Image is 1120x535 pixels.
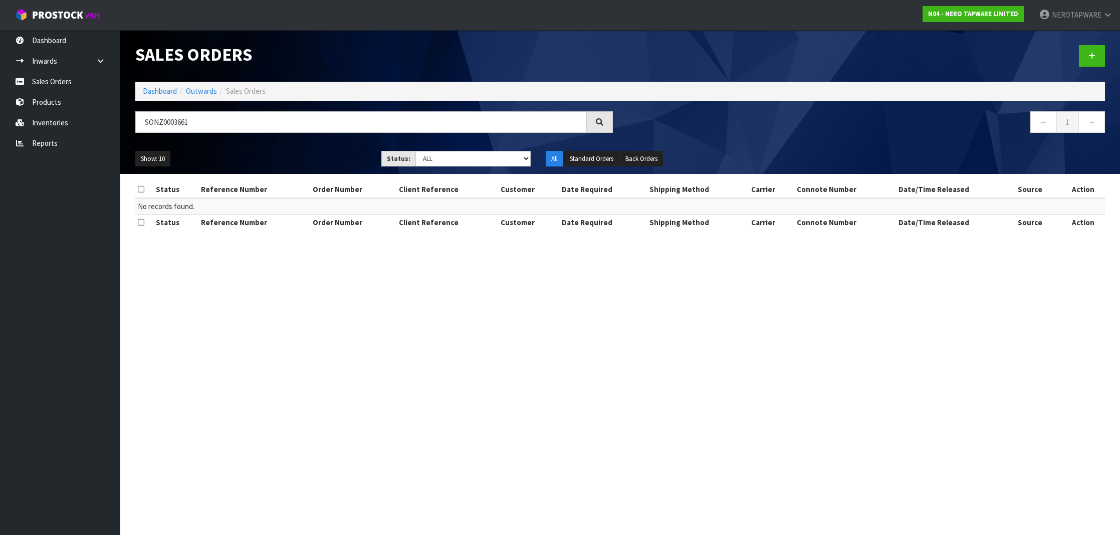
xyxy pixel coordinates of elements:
th: Client Reference [396,182,498,198]
th: Source [1015,182,1062,198]
button: Back Orders [620,151,663,167]
th: Status [153,182,198,198]
a: Dashboard [143,86,177,96]
strong: N04 - NERO TAPWARE LIMITED [928,10,1018,18]
span: Sales Orders [226,86,266,96]
th: Carrier [749,182,794,198]
th: Reference Number [198,182,310,198]
th: Connote Number [794,182,896,198]
th: Date Required [559,182,647,198]
th: Customer [498,182,560,198]
img: cube-alt.png [15,9,28,21]
button: Standard Orders [564,151,619,167]
th: Source [1015,215,1062,231]
a: ← [1030,111,1057,133]
th: Date Required [559,215,647,231]
strong: Status: [387,154,410,163]
a: → [1078,111,1105,133]
nav: Page navigation [628,111,1105,136]
th: Customer [498,215,560,231]
th: Shipping Method [647,182,749,198]
td: No records found. [135,198,1105,215]
a: 1 [1056,111,1079,133]
th: Order Number [310,182,396,198]
th: Status [153,215,198,231]
span: NEROTAPWARE [1052,10,1101,20]
span: ProStock [32,9,83,22]
th: Date/Time Released [896,182,1015,198]
th: Order Number [310,215,396,231]
th: Client Reference [396,215,498,231]
th: Action [1061,215,1105,231]
button: All [546,151,563,167]
th: Connote Number [794,215,896,231]
th: Action [1061,182,1105,198]
button: Show: 10 [135,151,170,167]
h1: Sales Orders [135,45,613,65]
th: Date/Time Released [896,215,1015,231]
small: WMS [85,11,101,21]
th: Shipping Method [647,215,749,231]
a: Outwards [186,86,217,96]
input: Search sales orders [135,111,587,133]
th: Carrier [749,215,794,231]
th: Reference Number [198,215,310,231]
